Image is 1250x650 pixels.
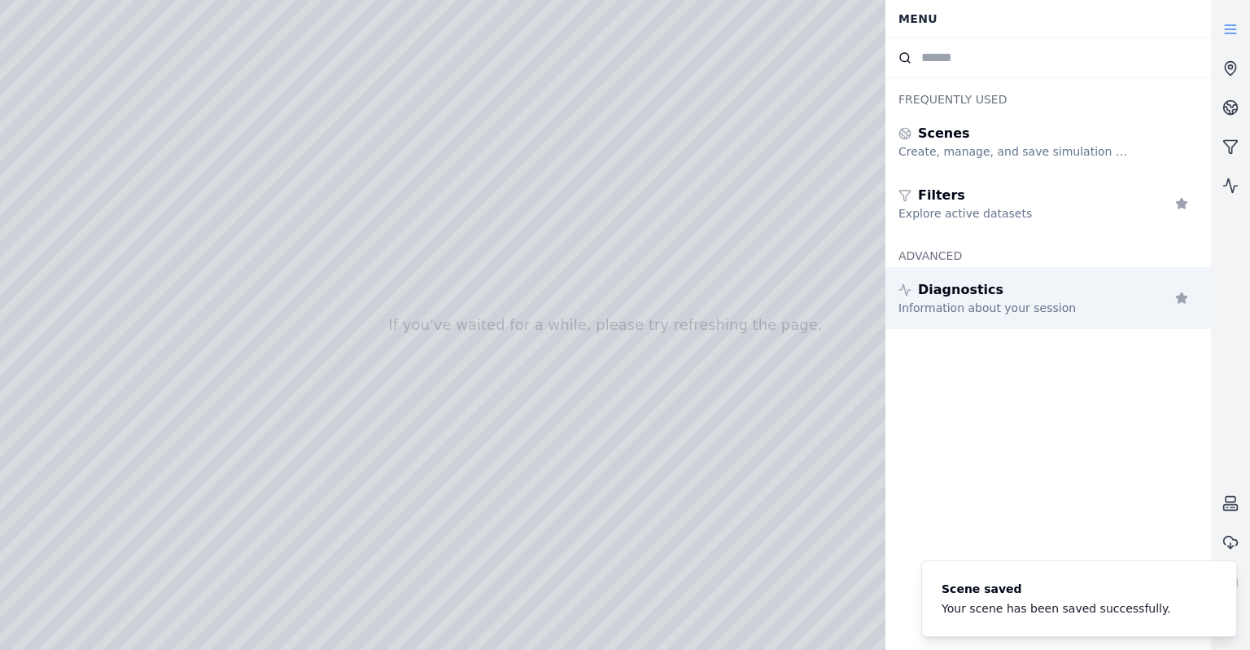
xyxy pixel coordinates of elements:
div: Your scene has been saved successfully. [942,600,1171,617]
span: Scenes [918,124,970,143]
span: Filters [918,186,965,205]
div: Scene saved [942,581,1171,597]
div: Menu [889,3,1208,34]
div: Explore active datasets [898,205,1133,222]
span: Diagnostics [918,280,1003,300]
div: Frequently Used [885,78,1211,111]
div: Information about your session [898,300,1133,316]
div: Advanced [885,235,1211,267]
div: Create, manage, and save simulation scenes [898,143,1133,160]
